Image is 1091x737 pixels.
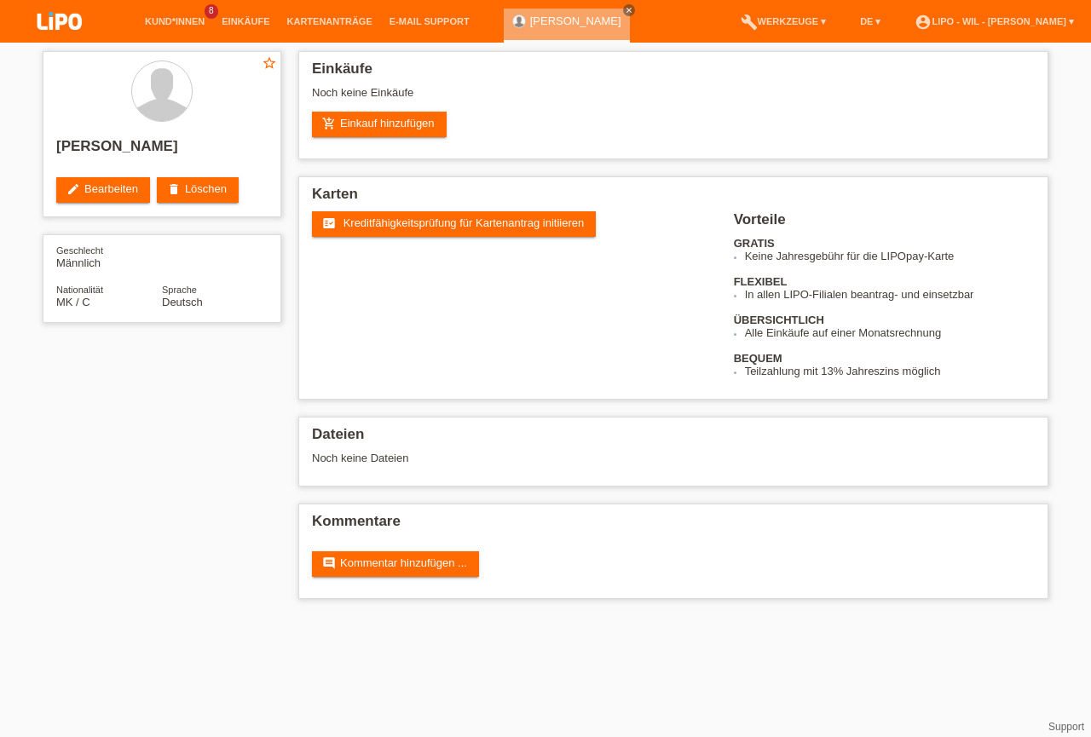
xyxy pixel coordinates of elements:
[136,16,213,26] a: Kund*innen
[213,16,278,26] a: Einkäufe
[312,452,833,464] div: Noch keine Dateien
[732,16,835,26] a: buildWerkzeuge ▾
[56,138,268,164] h2: [PERSON_NAME]
[205,4,218,19] span: 8
[66,182,80,196] i: edit
[312,426,1035,452] h2: Dateien
[312,513,1035,538] h2: Kommentare
[312,551,479,577] a: commentKommentar hinzufügen ...
[745,288,1035,301] li: In allen LIPO-Filialen beantrag- und einsetzbar
[56,296,90,308] span: Mazedonien / C / 04.01.2008
[56,245,103,256] span: Geschlecht
[312,86,1035,112] div: Noch keine Einkäufe
[279,16,381,26] a: Kartenanträge
[741,14,758,31] i: build
[167,182,181,196] i: delete
[734,352,782,365] b: BEQUEM
[162,285,197,295] span: Sprache
[851,16,889,26] a: DE ▾
[745,326,1035,339] li: Alle Einkäufe auf einer Monatsrechnung
[322,117,336,130] i: add_shopping_cart
[262,55,277,73] a: star_border
[162,296,203,308] span: Deutsch
[381,16,478,26] a: E-Mail Support
[312,60,1035,86] h2: Einkäufe
[734,275,788,288] b: FLEXIBEL
[157,177,239,203] a: deleteLöschen
[312,211,596,237] a: fact_check Kreditfähigkeitsprüfung für Kartenantrag initiieren
[322,216,336,230] i: fact_check
[1048,721,1084,733] a: Support
[262,55,277,71] i: star_border
[343,216,585,229] span: Kreditfähigkeitsprüfung für Kartenantrag initiieren
[530,14,621,27] a: [PERSON_NAME]
[734,314,824,326] b: ÜBERSICHTLICH
[56,177,150,203] a: editBearbeiten
[734,211,1035,237] h2: Vorteile
[17,35,102,48] a: LIPO pay
[56,244,162,269] div: Männlich
[322,556,336,570] i: comment
[312,112,447,137] a: add_shopping_cartEinkauf hinzufügen
[623,4,635,16] a: close
[312,186,1035,211] h2: Karten
[906,16,1082,26] a: account_circleLIPO - Wil - [PERSON_NAME] ▾
[745,365,1035,377] li: Teilzahlung mit 13% Jahreszins möglich
[56,285,103,295] span: Nationalität
[915,14,932,31] i: account_circle
[625,6,633,14] i: close
[734,237,775,250] b: GRATIS
[745,250,1035,262] li: Keine Jahresgebühr für die LIPOpay-Karte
